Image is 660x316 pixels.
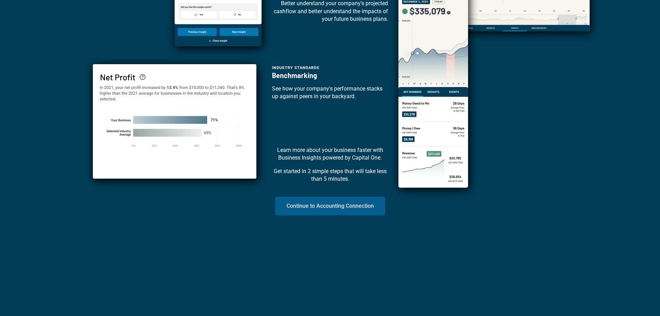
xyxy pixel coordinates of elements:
[272,146,388,162] p: Learn more about your business faster with Business Insights powered by Capital One.
[272,85,388,101] p: See how your company's performance stacks up against peers in your backyard.
[275,197,385,215] button: Continue to Accounting Connection
[272,71,388,79] h3: Benchmarking
[272,168,388,183] p: Get started in 2 simple steps that will take less than 5 minutes.
[272,63,388,71] div: Industry Standards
